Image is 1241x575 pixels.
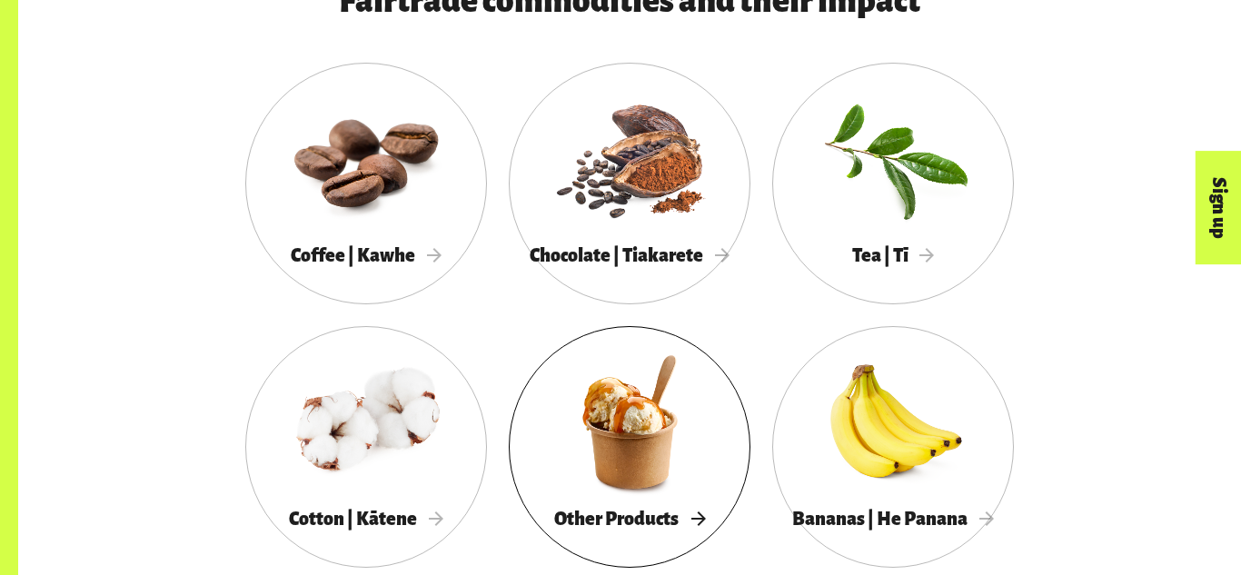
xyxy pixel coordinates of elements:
a: Bananas | He Panana [772,326,1014,568]
a: Chocolate | Tiakarete [509,63,750,304]
a: Tea | Tī [772,63,1014,304]
span: Bananas | He Panana [792,509,994,529]
span: Tea | Tī [852,245,935,265]
a: Coffee | Kawhe [245,63,487,304]
span: Other Products [554,509,705,529]
span: Coffee | Kawhe [291,245,442,265]
a: Other Products [509,326,750,568]
span: Cotton | Kātene [289,509,443,529]
span: Chocolate | Tiakarete [530,245,730,265]
a: Cotton | Kātene [245,326,487,568]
